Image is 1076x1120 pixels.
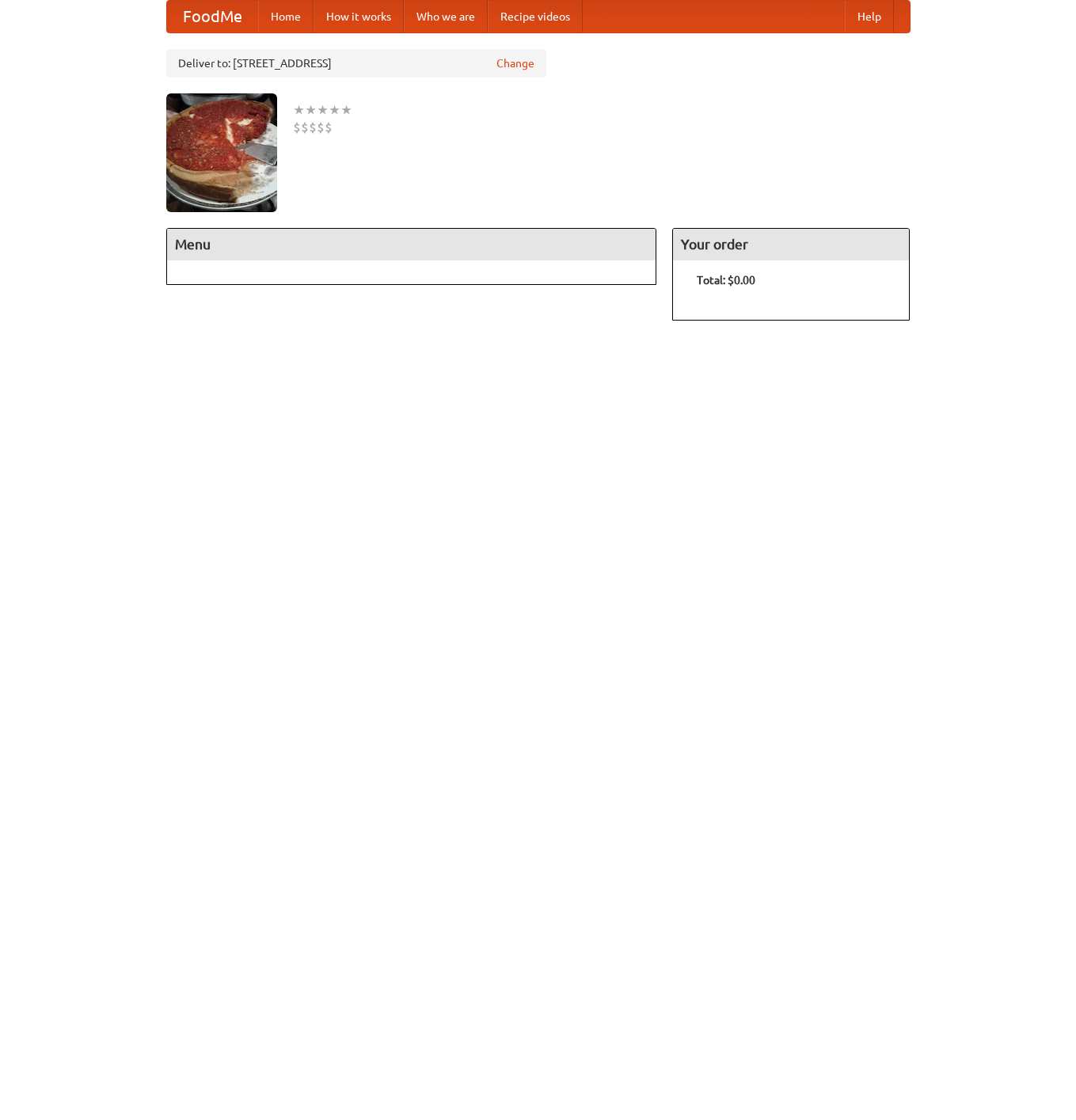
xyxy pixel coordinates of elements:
a: How it works [314,1,404,32]
div: Deliver to: [STREET_ADDRESS] [166,49,546,78]
li: $ [293,119,301,136]
a: Change [496,55,534,71]
a: FoodMe [167,1,258,32]
h4: Menu [167,229,656,260]
h4: Your order [673,229,909,260]
a: Home [258,1,314,32]
img: angular.jpg [166,93,277,212]
li: ★ [293,101,305,119]
li: ★ [305,101,317,119]
li: $ [309,119,317,136]
li: $ [301,119,309,136]
li: ★ [340,101,352,119]
b: Total: $0.00 [697,274,755,287]
li: ★ [329,101,340,119]
a: Who we are [404,1,488,32]
li: ★ [317,101,329,119]
li: $ [317,119,325,136]
a: Recipe videos [488,1,583,32]
a: Help [845,1,894,32]
li: $ [325,119,333,136]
